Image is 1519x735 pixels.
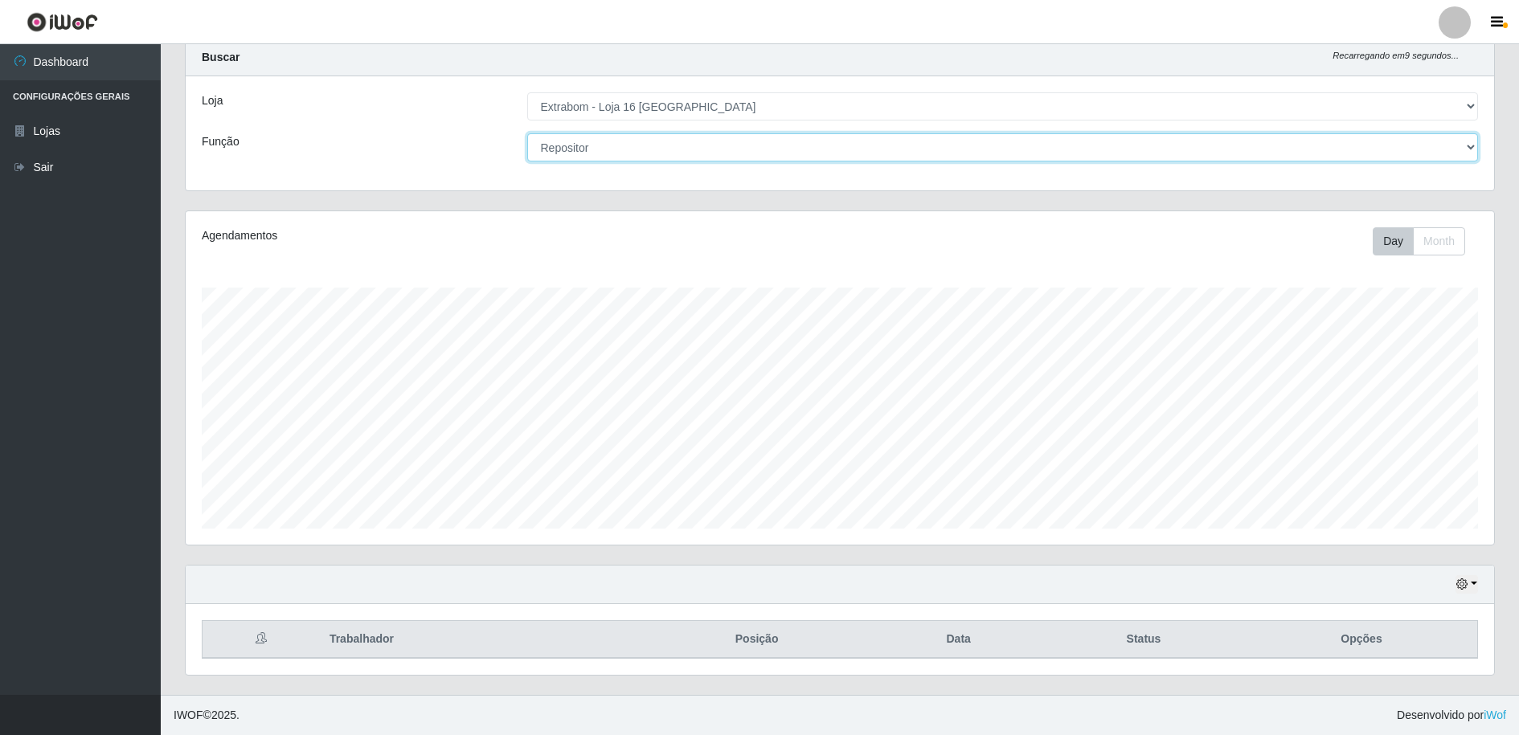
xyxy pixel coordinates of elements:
[1373,227,1414,255] button: Day
[1413,227,1465,255] button: Month
[875,621,1042,659] th: Data
[27,12,98,32] img: CoreUI Logo
[202,51,240,63] strong: Buscar
[1373,227,1465,255] div: First group
[1397,707,1506,724] span: Desenvolvido por
[174,708,203,721] span: IWOF
[638,621,875,659] th: Posição
[1373,227,1478,255] div: Toolbar with button groups
[174,707,240,724] span: © 2025 .
[1042,621,1246,659] th: Status
[202,92,223,109] label: Loja
[1333,51,1459,60] i: Recarregando em 9 segundos...
[1246,621,1478,659] th: Opções
[1484,708,1506,721] a: iWof
[320,621,638,659] th: Trabalhador
[202,133,240,150] label: Função
[202,227,719,244] div: Agendamentos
